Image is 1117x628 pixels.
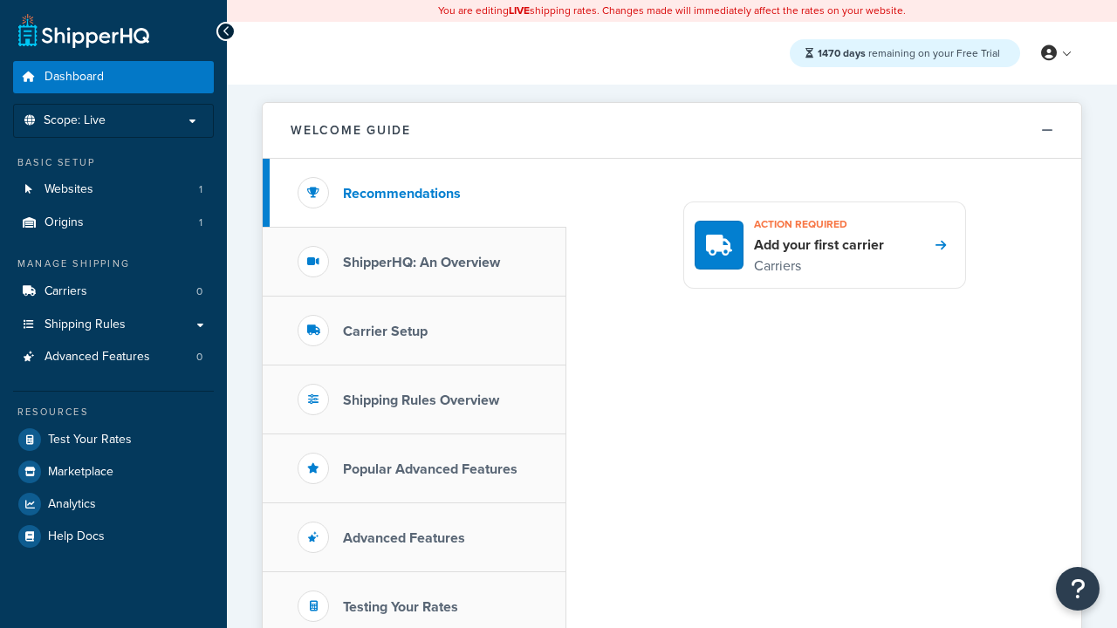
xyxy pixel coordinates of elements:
[13,207,214,239] li: Origins
[45,182,93,197] span: Websites
[818,45,1000,61] span: remaining on your Free Trial
[45,317,126,332] span: Shipping Rules
[196,284,202,299] span: 0
[13,276,214,308] a: Carriers0
[13,309,214,341] a: Shipping Rules
[343,255,500,270] h3: ShipperHQ: An Overview
[754,235,884,255] h4: Add your first carrier
[343,186,461,201] h3: Recommendations
[199,182,202,197] span: 1
[48,465,113,480] span: Marketplace
[13,174,214,206] li: Websites
[818,45,866,61] strong: 1470 days
[13,341,214,373] a: Advanced Features0
[13,174,214,206] a: Websites1
[45,215,84,230] span: Origins
[263,103,1081,159] button: Welcome Guide
[45,70,104,85] span: Dashboard
[196,350,202,365] span: 0
[44,113,106,128] span: Scope: Live
[48,433,132,447] span: Test Your Rates
[13,155,214,170] div: Basic Setup
[754,255,884,277] p: Carriers
[13,61,214,93] a: Dashboard
[509,3,530,18] b: LIVE
[199,215,202,230] span: 1
[48,529,105,544] span: Help Docs
[48,497,96,512] span: Analytics
[13,341,214,373] li: Advanced Features
[45,284,87,299] span: Carriers
[13,276,214,308] li: Carriers
[13,207,214,239] a: Origins1
[13,456,214,488] a: Marketplace
[13,521,214,552] a: Help Docs
[343,530,465,546] h3: Advanced Features
[343,324,428,339] h3: Carrier Setup
[291,124,411,137] h2: Welcome Guide
[1056,567,1100,611] button: Open Resource Center
[343,599,458,615] h3: Testing Your Rates
[13,424,214,455] a: Test Your Rates
[343,461,517,477] h3: Popular Advanced Features
[13,488,214,520] a: Analytics
[754,213,884,235] h3: Action required
[45,350,150,365] span: Advanced Features
[13,256,214,271] div: Manage Shipping
[343,392,499,408] h3: Shipping Rules Overview
[13,405,214,420] div: Resources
